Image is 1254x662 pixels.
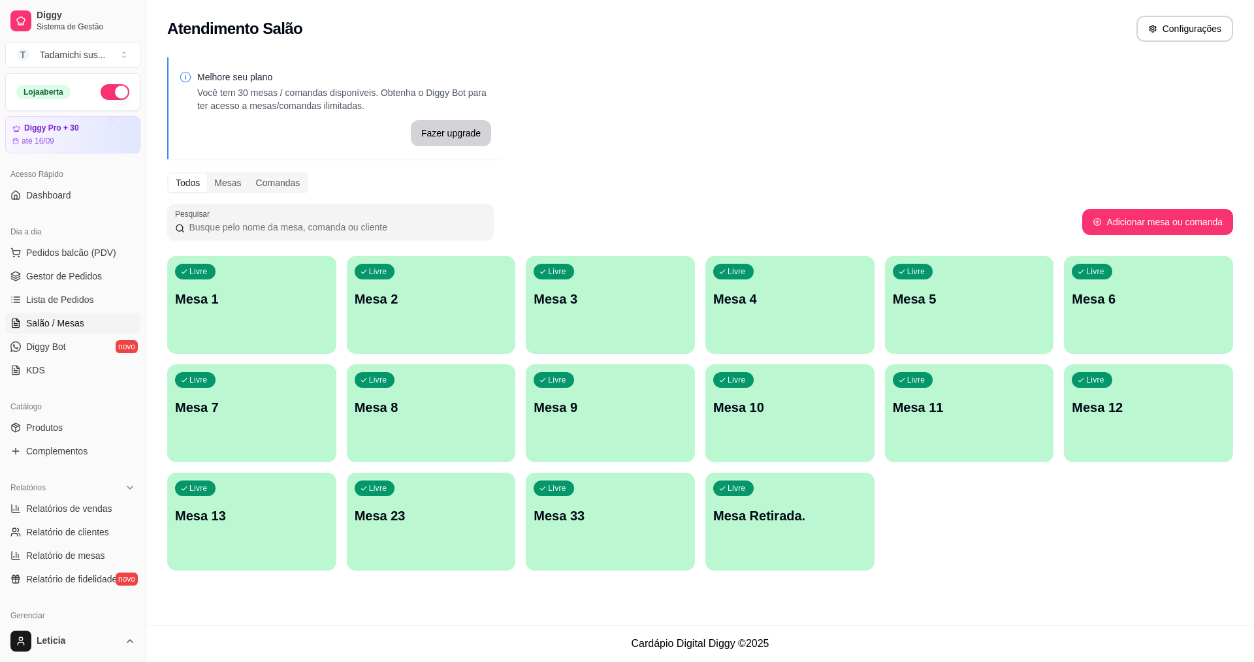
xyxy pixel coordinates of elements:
[26,502,112,515] span: Relatórios de vendas
[369,483,387,494] p: Livre
[728,375,746,385] p: Livre
[26,445,88,458] span: Complementos
[189,483,208,494] p: Livre
[1082,209,1233,235] button: Adicionar mesa ou comanda
[207,174,248,192] div: Mesas
[907,375,925,385] p: Livre
[5,545,140,566] a: Relatório de mesas
[705,364,875,462] button: LivreMesa 10
[548,483,566,494] p: Livre
[26,246,116,259] span: Pedidos balcão (PDV)
[5,116,140,153] a: Diggy Pro + 30até 16/09
[5,289,140,310] a: Lista de Pedidos
[355,398,508,417] p: Mesa 8
[5,522,140,543] a: Relatório de clientes
[548,375,566,385] p: Livre
[5,164,140,185] div: Acesso Rápido
[5,396,140,417] div: Catálogo
[1064,364,1233,462] button: LivreMesa 12
[197,86,491,112] p: Você tem 30 mesas / comandas disponíveis. Obtenha o Diggy Bot para ter acesso a mesas/comandas il...
[907,266,925,277] p: Livre
[37,22,135,32] span: Sistema de Gestão
[5,417,140,438] a: Produtos
[1072,398,1225,417] p: Mesa 12
[5,498,140,519] a: Relatórios de vendas
[893,290,1046,308] p: Mesa 5
[5,441,140,462] a: Complementos
[175,398,329,417] p: Mesa 7
[169,174,207,192] div: Todos
[175,290,329,308] p: Mesa 1
[885,364,1054,462] button: LivreMesa 11
[1072,290,1225,308] p: Mesa 6
[26,270,102,283] span: Gestor de Pedidos
[249,174,308,192] div: Comandas
[5,360,140,381] a: KDS
[1086,266,1104,277] p: Livre
[369,266,387,277] p: Livre
[713,398,867,417] p: Mesa 10
[167,18,302,39] h2: Atendimento Salão
[16,85,71,99] div: Loja aberta
[534,290,687,308] p: Mesa 3
[534,507,687,525] p: Mesa 33
[5,266,140,287] a: Gestor de Pedidos
[37,635,120,647] span: Leticia
[26,526,109,539] span: Relatório de clientes
[728,266,746,277] p: Livre
[175,507,329,525] p: Mesa 13
[26,421,63,434] span: Produtos
[40,48,105,61] div: Tadamichi sus ...
[5,185,140,206] a: Dashboard
[5,221,140,242] div: Dia a dia
[728,483,746,494] p: Livre
[101,84,129,100] button: Alterar Status
[369,375,387,385] p: Livre
[189,375,208,385] p: Livre
[5,242,140,263] button: Pedidos balcão (PDV)
[26,340,66,353] span: Diggy Bot
[548,266,566,277] p: Livre
[355,507,508,525] p: Mesa 23
[175,208,214,219] label: Pesquisar
[5,605,140,626] div: Gerenciar
[534,398,687,417] p: Mesa 9
[526,473,695,571] button: LivreMesa 33
[1064,256,1233,354] button: LivreMesa 6
[526,364,695,462] button: LivreMesa 9
[10,482,46,493] span: Relatórios
[26,189,71,202] span: Dashboard
[411,120,491,146] button: Fazer upgrade
[26,573,117,586] span: Relatório de fidelidade
[1136,16,1233,42] button: Configurações
[26,364,45,377] span: KDS
[146,625,1254,662] footer: Cardápio Digital Diggy © 2025
[5,5,140,37] a: DiggySistema de Gestão
[26,549,105,562] span: Relatório de mesas
[355,290,508,308] p: Mesa 2
[167,364,336,462] button: LivreMesa 7
[5,42,140,68] button: Select a team
[893,398,1046,417] p: Mesa 11
[347,256,516,354] button: LivreMesa 2
[167,256,336,354] button: LivreMesa 1
[22,136,54,146] article: até 16/09
[347,364,516,462] button: LivreMesa 8
[37,10,135,22] span: Diggy
[705,256,875,354] button: LivreMesa 4
[713,290,867,308] p: Mesa 4
[197,71,491,84] p: Melhore seu plano
[189,266,208,277] p: Livre
[26,317,84,330] span: Salão / Mesas
[24,123,79,133] article: Diggy Pro + 30
[185,221,486,234] input: Pesquisar
[705,473,875,571] button: LivreMesa Retirada.
[526,256,695,354] button: LivreMesa 3
[347,473,516,571] button: LivreMesa 23
[885,256,1054,354] button: LivreMesa 5
[5,336,140,357] a: Diggy Botnovo
[5,569,140,590] a: Relatório de fidelidadenovo
[167,473,336,571] button: LivreMesa 13
[713,507,867,525] p: Mesa Retirada.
